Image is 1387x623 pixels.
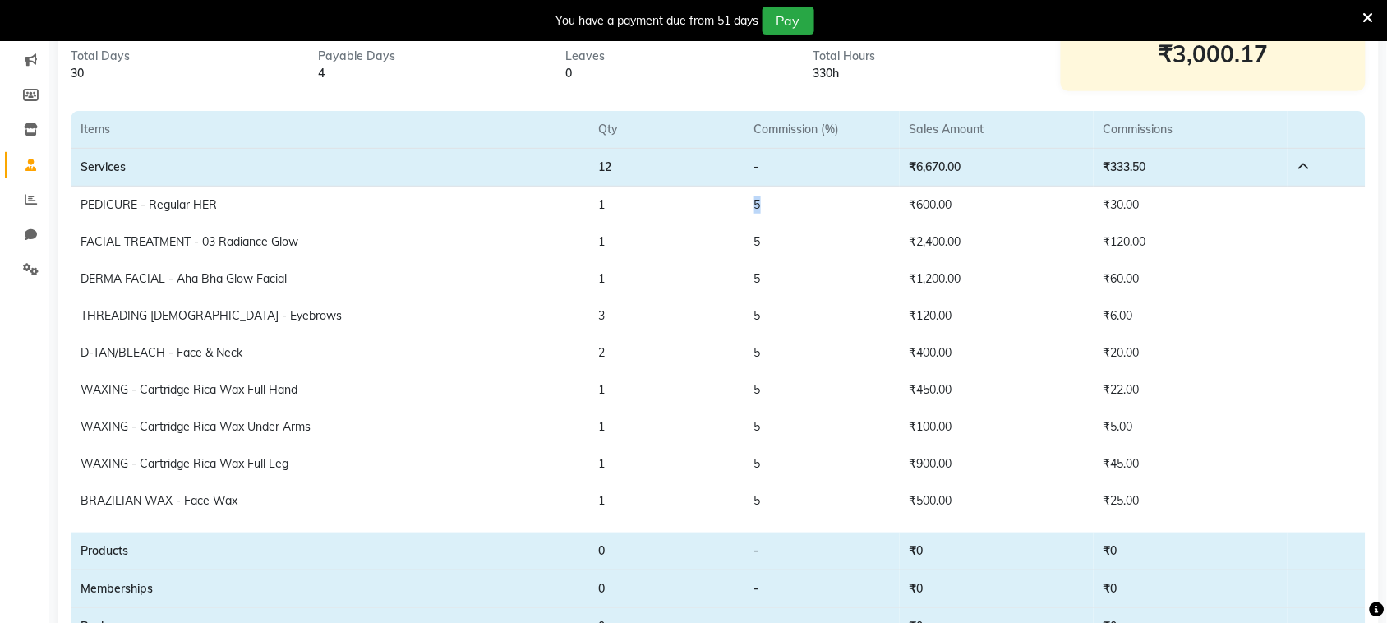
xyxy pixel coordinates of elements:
td: 5 [744,482,900,519]
td: 0 [588,570,744,608]
td: D-TAN/BLEACH - Face & Neck [71,335,588,371]
td: 2 [588,335,744,371]
th: Commissions [1094,111,1288,149]
div: 30 [71,65,293,82]
td: ₹0 [1094,570,1288,608]
td: 1 [588,224,744,261]
td: Memberships [71,570,588,608]
td: ₹20.00 [1094,335,1288,371]
td: ₹2,400.00 [900,224,1094,261]
td: ₹5.00 [1094,408,1288,445]
td: 5 [744,371,900,408]
td: ₹450.00 [900,371,1094,408]
td: 1 [588,482,744,519]
div: You have a payment due from 51 days [556,12,759,30]
td: 12 [588,149,744,187]
td: ₹30.00 [1094,187,1288,224]
div: Payable Days [318,48,541,65]
div: Total Hours [813,48,1035,65]
td: WAXING - Cartridge Rica Wax Full Hand [71,371,588,408]
td: 1 [588,261,744,298]
td: ₹600.00 [900,187,1094,224]
td: 1 [588,371,744,408]
td: 1 [588,187,744,224]
td: ₹0 [900,570,1094,608]
th: Commission (%) [744,111,900,149]
td: PEDICURE - Regular HER [71,187,588,224]
td: ₹6.00 [1094,298,1288,335]
div: Leaves [565,48,788,65]
td: BRAZILIAN WAX - Face Wax [71,482,588,519]
th: Qty [588,111,744,149]
td: 5 [744,335,900,371]
td: 0 [588,533,744,570]
div: 4 [318,65,541,82]
td: 5 [744,261,900,298]
td: ₹0 [1094,533,1288,570]
td: ₹60.00 [1094,261,1288,298]
td: 5 [744,187,900,224]
div: 330h [813,65,1035,82]
td: Products [71,533,588,570]
td: 1 [588,445,744,482]
td: 5 [744,224,900,261]
td: ₹120.00 [900,298,1094,335]
td: FACIAL TREATMENT - 03 Radiance Glow [71,224,588,261]
td: 1 [588,408,744,445]
div: 0 [565,65,788,82]
div: ₹3,000.17 [1081,37,1347,72]
td: ₹1,200.00 [900,261,1094,298]
td: ₹900.00 [900,445,1094,482]
td: - [744,149,900,187]
div: Total Days [71,48,293,65]
td: ₹500.00 [900,482,1094,519]
td: ₹400.00 [900,335,1094,371]
th: Items [71,111,588,149]
td: ₹100.00 [900,408,1094,445]
button: Pay [763,7,814,35]
td: - [744,570,900,608]
td: 5 [744,445,900,482]
td: Services [71,149,588,187]
th: Sales Amount [900,111,1094,149]
td: ₹22.00 [1094,371,1288,408]
td: WAXING - Cartridge Rica Wax Full Leg [71,445,588,482]
td: DERMA FACIAL - Aha Bha Glow Facial [71,261,588,298]
td: ₹120.00 [1094,224,1288,261]
td: THREADING [DEMOGRAPHIC_DATA] - Eyebrows [71,298,588,335]
td: 3 [588,298,744,335]
td: 5 [744,408,900,445]
td: ₹45.00 [1094,445,1288,482]
td: ₹333.50 [1094,149,1288,187]
td: ₹0 [900,533,1094,570]
td: 5 [744,298,900,335]
td: ₹25.00 [1094,482,1288,519]
td: WAXING - Cartridge Rica Wax Under Arms [71,408,588,445]
td: - [744,533,900,570]
td: ₹6,670.00 [900,149,1094,187]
